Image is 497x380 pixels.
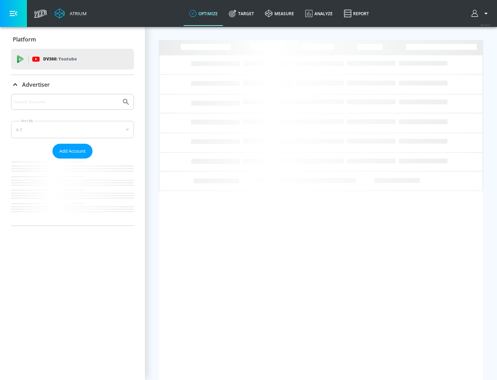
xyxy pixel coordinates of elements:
div: Platform [11,30,134,49]
div: Advertiser [11,94,134,226]
a: Report [338,1,374,26]
span: v 4.24.0 [480,23,490,27]
div: DV360: Youtube [11,49,134,69]
button: Add Account [52,144,92,159]
a: Atrium [55,8,87,19]
a: measure [260,1,300,26]
p: Youtube [58,55,77,63]
a: optimize [184,1,223,26]
p: Platform [13,36,36,43]
a: Analyze [300,1,338,26]
p: Advertiser [22,81,50,88]
div: Advertiser [11,75,134,94]
div: Atrium [67,10,87,17]
p: DV360: [43,55,77,63]
a: Target [223,1,260,26]
nav: list of Advertiser [11,159,134,226]
span: Add Account [59,147,86,155]
input: Search by name [14,97,118,106]
div: A-Z [11,121,134,138]
label: Sort By [20,118,35,123]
